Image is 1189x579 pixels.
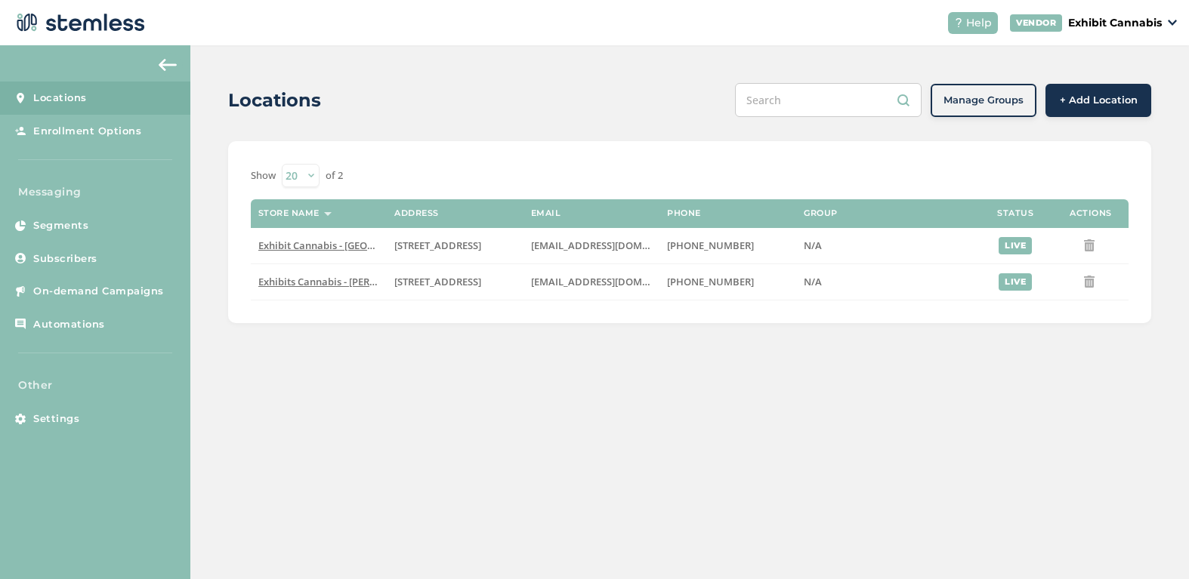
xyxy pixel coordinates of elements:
span: [STREET_ADDRESS] [394,239,481,252]
label: Address [394,208,439,218]
label: exhibit@exhibitcannabis.com [531,239,653,252]
span: Locations [33,91,87,106]
p: Exhibit Cannabis [1068,15,1162,31]
div: live [999,237,1032,254]
label: (810) 824-3777 [667,239,789,252]
iframe: Chat Widget [1113,507,1189,579]
img: icon_down-arrow-small-66adaf34.svg [1168,20,1177,26]
label: Exhibit Cannabis - Port Huron [258,239,380,252]
span: Settings [33,411,79,427]
img: icon-arrow-back-accent-c549486e.svg [159,59,177,71]
label: Status [997,208,1033,218]
label: Show [251,168,276,183]
img: icon-help-white-03924b79.svg [954,18,963,27]
label: (810) 744-0998 [667,276,789,288]
label: Exhibits Cannabis - Burton [258,276,380,288]
div: VENDOR [1010,14,1062,32]
label: Phone [667,208,701,218]
label: of 2 [326,168,343,183]
span: Exhibit Cannabis - [GEOGRAPHIC_DATA] [258,239,443,252]
label: Store name [258,208,320,218]
span: Manage Groups [943,93,1024,108]
label: Group [804,208,838,218]
th: Actions [1053,199,1129,228]
span: Enrollment Options [33,124,141,139]
span: [STREET_ADDRESS] [394,275,481,288]
span: [PHONE_NUMBER] [667,275,754,288]
span: Exhibits Cannabis - [PERSON_NAME] [258,275,426,288]
input: Search [735,83,922,117]
label: Mark@exhibitcannabis.com [531,276,653,288]
span: + Add Location [1060,93,1138,108]
label: 4045 East Court Street [394,276,516,288]
span: Automations [33,317,105,332]
img: logo-dark-0685b13c.svg [12,8,145,38]
label: N/A [804,239,970,252]
span: Segments [33,218,88,233]
span: On-demand Campaigns [33,284,164,299]
label: N/A [804,276,970,288]
label: 1033 River Street [394,239,516,252]
span: [EMAIL_ADDRESS][DOMAIN_NAME] [531,275,696,288]
button: Manage Groups [931,84,1036,117]
div: live [999,273,1032,291]
label: Email [531,208,561,218]
img: icon-sort-1e1d7615.svg [324,212,332,216]
span: Subscribers [33,251,97,266]
span: [PHONE_NUMBER] [667,239,754,252]
button: + Add Location [1045,84,1151,117]
span: Help [966,15,992,31]
h2: Locations [228,87,321,114]
span: [EMAIL_ADDRESS][DOMAIN_NAME] [531,239,696,252]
